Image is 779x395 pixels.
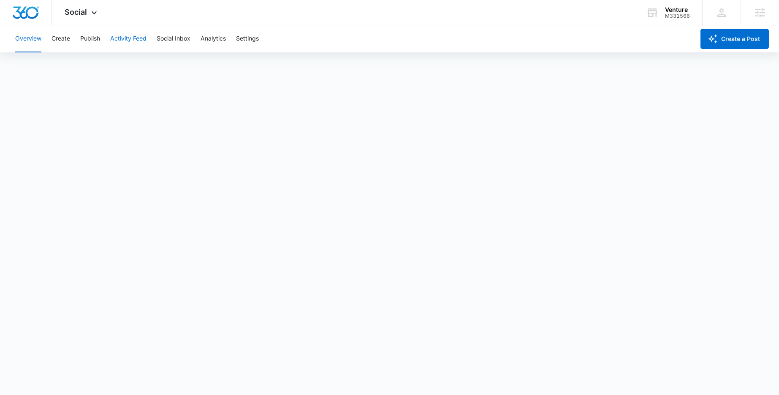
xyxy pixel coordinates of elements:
[93,50,142,55] div: Keywords by Traffic
[157,25,190,52] button: Social Inbox
[14,14,20,20] img: logo_orange.svg
[15,25,41,52] button: Overview
[23,49,30,56] img: tab_domain_overview_orange.svg
[110,25,147,52] button: Activity Feed
[665,6,690,13] div: account name
[236,25,259,52] button: Settings
[22,22,93,29] div: Domain: [DOMAIN_NAME]
[665,13,690,19] div: account id
[80,25,100,52] button: Publish
[52,25,70,52] button: Create
[24,14,41,20] div: v 4.0.25
[65,8,87,16] span: Social
[201,25,226,52] button: Analytics
[700,29,769,49] button: Create a Post
[84,49,91,56] img: tab_keywords_by_traffic_grey.svg
[14,22,20,29] img: website_grey.svg
[32,50,76,55] div: Domain Overview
